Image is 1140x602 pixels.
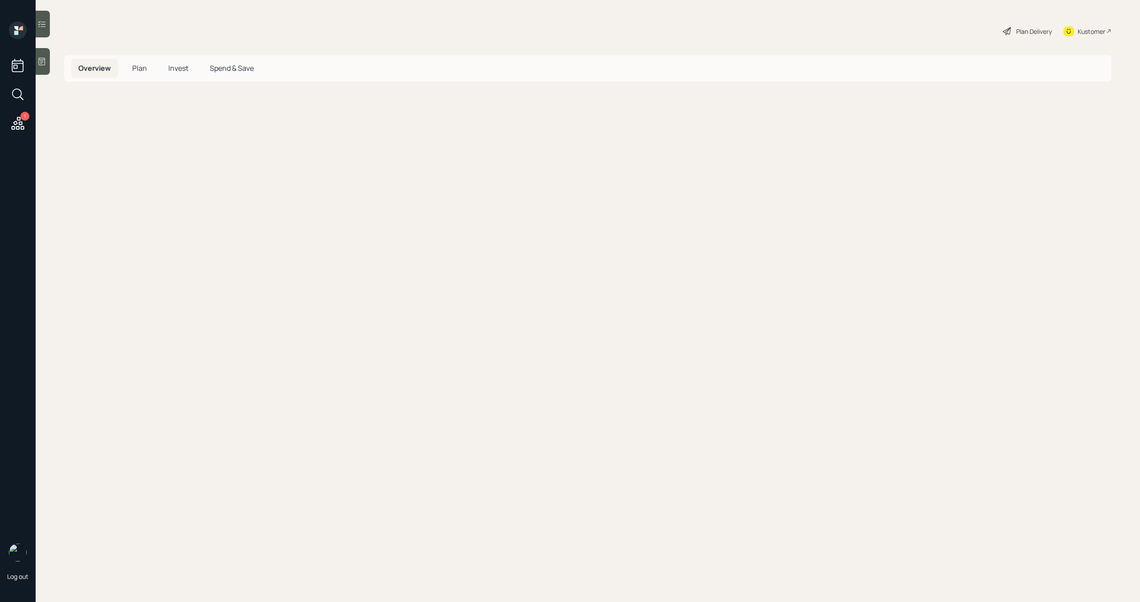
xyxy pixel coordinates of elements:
span: Spend & Save [210,63,254,73]
span: Invest [168,63,188,73]
div: 1 [20,112,29,121]
div: Log out [7,572,28,581]
div: Kustomer [1078,27,1105,36]
span: Plan [132,63,147,73]
div: Plan Delivery [1016,27,1052,36]
img: michael-russo-headshot.png [9,544,27,561]
span: Overview [78,63,111,73]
